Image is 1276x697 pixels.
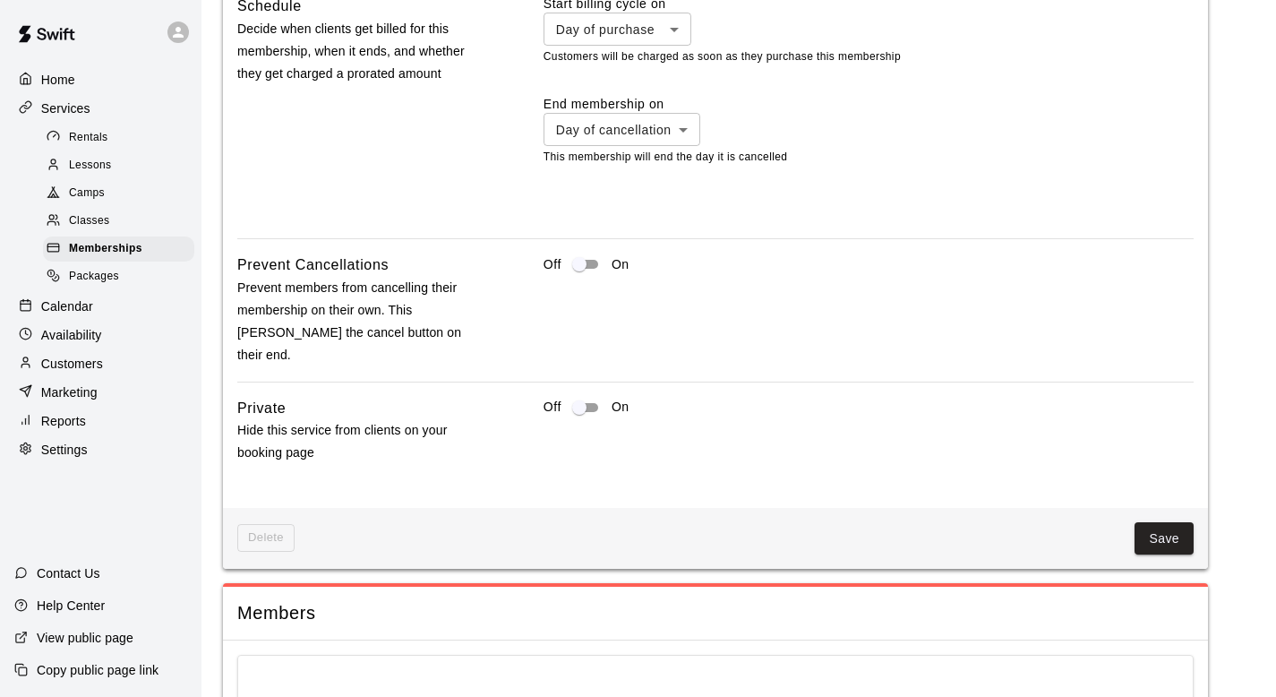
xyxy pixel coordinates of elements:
p: Hide this service from clients on your booking page [237,419,486,464]
span: Lessons [69,157,112,175]
a: Memberships [43,236,201,263]
p: View public page [37,629,133,647]
a: Rentals [43,124,201,151]
p: Customers [41,355,103,373]
p: Decide when clients get billed for this membership, when it ends, and whether they get charged a ... [237,18,486,86]
div: Classes [43,209,194,234]
p: Availability [41,326,102,344]
label: End membership on [544,95,700,113]
p: Calendar [41,297,93,315]
a: Availability [14,322,187,348]
p: Reports [41,412,86,430]
a: Home [14,66,187,93]
a: Packages [43,263,201,291]
div: Lessons [43,153,194,178]
p: Settings [41,441,88,459]
p: Off [544,255,561,274]
p: On [612,255,629,274]
a: Lessons [43,151,201,179]
span: Camps [69,185,105,202]
a: Marketing [14,379,187,406]
p: Home [41,71,75,89]
span: Packages [69,268,119,286]
a: Classes [43,208,201,236]
p: Copy public page link [37,661,158,679]
div: Day of cancellation [544,113,700,146]
a: Calendar [14,293,187,320]
p: On [612,398,629,417]
p: Marketing [41,383,98,401]
a: Customers [14,350,187,377]
a: Camps [43,180,201,208]
p: Services [41,99,90,117]
p: This membership will end the day it is cancelled [544,149,1194,167]
a: Settings [14,436,187,463]
span: Rentals [69,129,108,147]
div: Packages [43,264,194,289]
h6: Private [237,397,286,420]
a: Services [14,95,187,122]
div: Day of purchase [544,13,691,46]
p: Prevent members from cancelling their membership on their own. This [PERSON_NAME] the cancel butt... [237,277,486,367]
p: Customers will be charged as soon as they purchase this membership [544,48,1194,66]
div: Memberships [43,237,194,262]
span: This membership cannot be deleted since it still has members [237,524,295,552]
h6: Prevent Cancellations [237,254,389,277]
p: Help Center [37,597,105,615]
span: Members [237,601,1194,625]
span: Classes [69,212,109,230]
a: Reports [14,408,187,435]
p: Off [544,398,561,417]
div: Rentals [43,125,194,151]
button: Save [1135,522,1194,555]
div: Camps [43,181,194,206]
span: Memberships [69,240,142,258]
p: Contact Us [37,564,100,582]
